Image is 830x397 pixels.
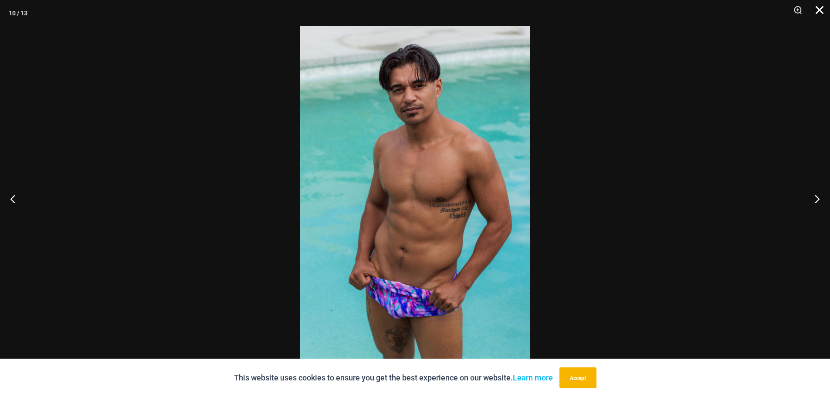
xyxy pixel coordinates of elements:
[559,367,596,388] button: Accept
[797,177,830,221] button: Next
[9,7,27,20] div: 10 / 13
[234,371,553,384] p: This website uses cookies to ensure you get the best experience on our website.
[513,373,553,382] a: Learn more
[300,26,530,371] img: Bondi Island Dream 007 Trunk 05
